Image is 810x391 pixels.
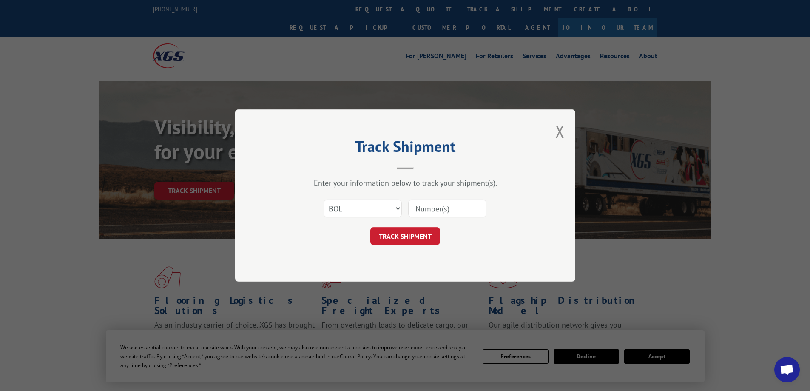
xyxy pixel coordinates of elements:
button: Close modal [555,120,565,143]
h2: Track Shipment [278,140,533,157]
button: TRACK SHIPMENT [370,227,440,245]
input: Number(s) [408,200,486,217]
div: Enter your information below to track your shipment(s). [278,178,533,188]
div: Open chat [774,357,800,382]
